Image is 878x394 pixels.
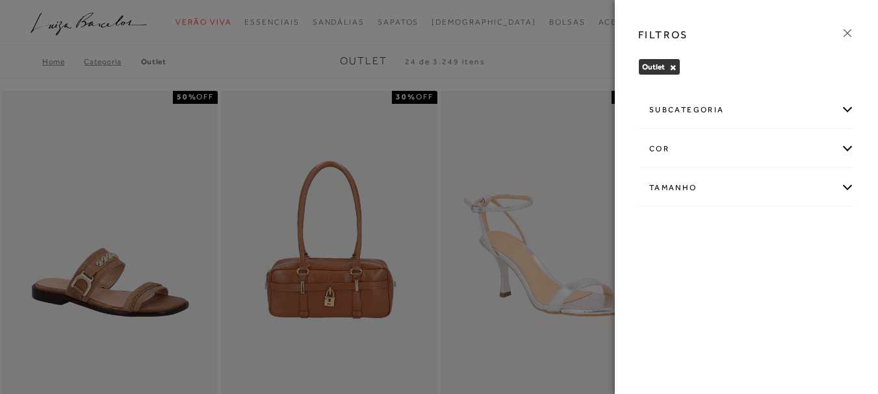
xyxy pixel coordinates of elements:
[639,132,854,166] div: cor
[642,62,665,71] span: Outlet
[639,93,854,127] div: subcategoria
[638,27,688,42] h3: FILTROS
[639,171,854,205] div: Tamanho
[669,63,677,72] button: Outlet Close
